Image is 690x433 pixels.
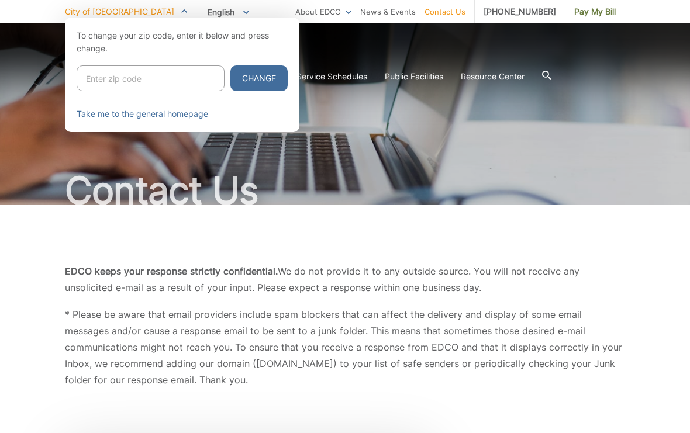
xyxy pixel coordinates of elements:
[77,29,288,55] p: To change your zip code, enter it below and press change.
[295,5,351,18] a: About EDCO
[77,65,225,91] input: Enter zip code
[425,5,465,18] a: Contact Us
[65,6,174,16] span: City of [GEOGRAPHIC_DATA]
[230,65,288,91] button: Change
[77,108,208,120] a: Take me to the general homepage
[360,5,416,18] a: News & Events
[574,5,616,18] span: Pay My Bill
[199,2,258,22] span: English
